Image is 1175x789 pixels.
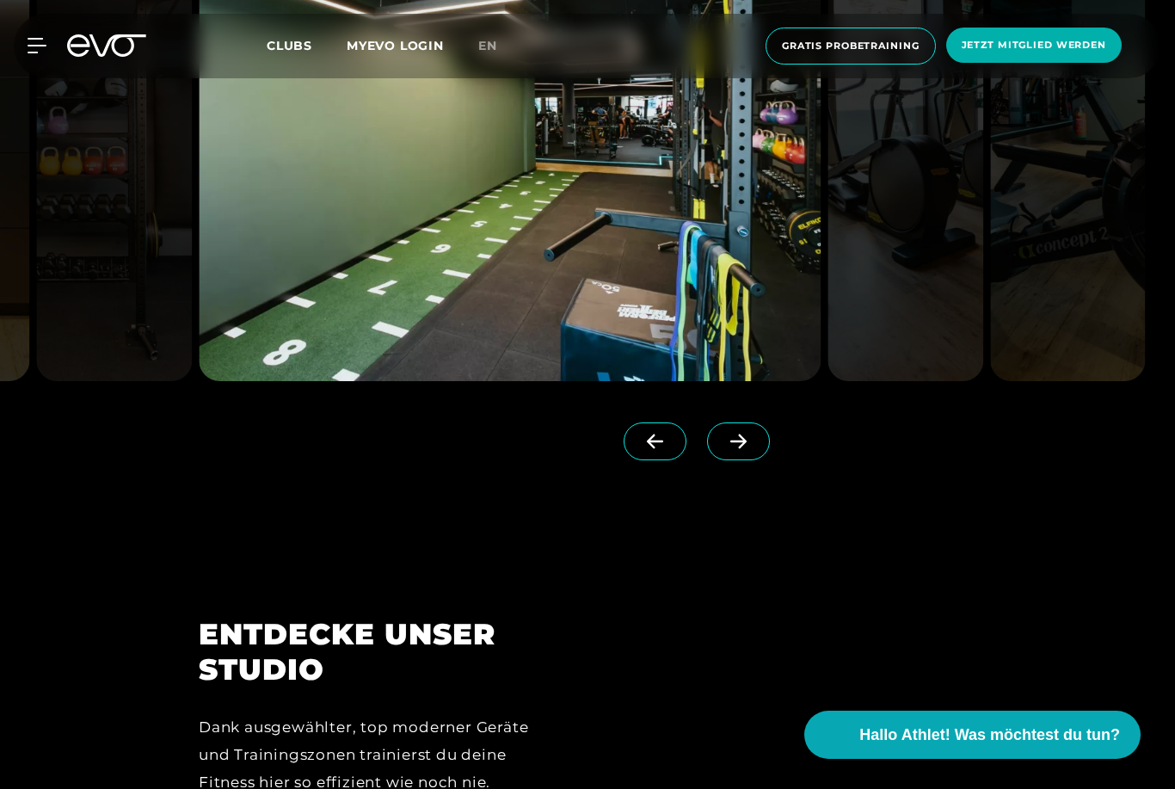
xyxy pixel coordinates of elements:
span: Hallo Athlet! Was möchtest du tun? [859,724,1120,747]
a: en [478,36,518,56]
span: Clubs [267,38,312,53]
span: en [478,38,497,53]
a: MYEVO LOGIN [347,38,444,53]
button: Hallo Athlet! Was möchtest du tun? [804,711,1141,759]
a: Clubs [267,37,347,53]
span: Jetzt Mitglied werden [962,38,1106,52]
a: Jetzt Mitglied werden [941,28,1127,65]
span: Gratis Probetraining [782,39,920,53]
a: Gratis Probetraining [760,28,941,65]
h2: ENTDECKE UNSER STUDIO [199,617,563,687]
